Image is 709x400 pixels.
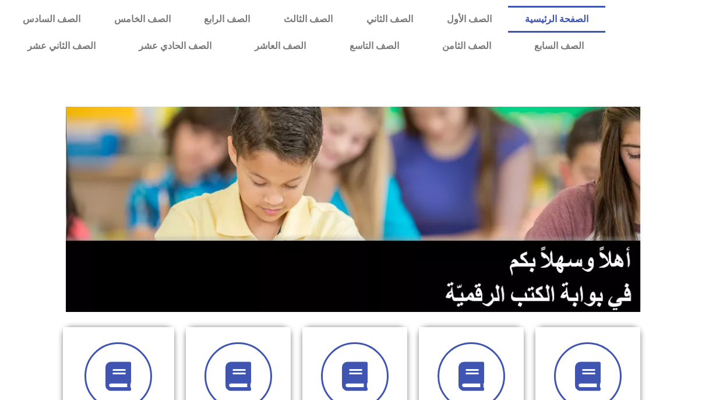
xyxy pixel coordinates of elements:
a: الصف الأول [430,6,509,33]
a: الصف السادس [6,6,97,33]
a: الصف الثاني عشر [6,33,117,59]
a: الصف الثامن [421,33,513,59]
a: الصف الخامس [97,6,188,33]
a: الصف التاسع [328,33,421,59]
a: الصف الحادي عشر [117,33,233,59]
a: الصف الثاني [350,6,430,33]
a: الصف الرابع [187,6,267,33]
a: الصف السابع [513,33,605,59]
a: الصف العاشر [233,33,327,59]
a: الصف الثالث [267,6,350,33]
a: الصفحة الرئيسية [508,6,605,33]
